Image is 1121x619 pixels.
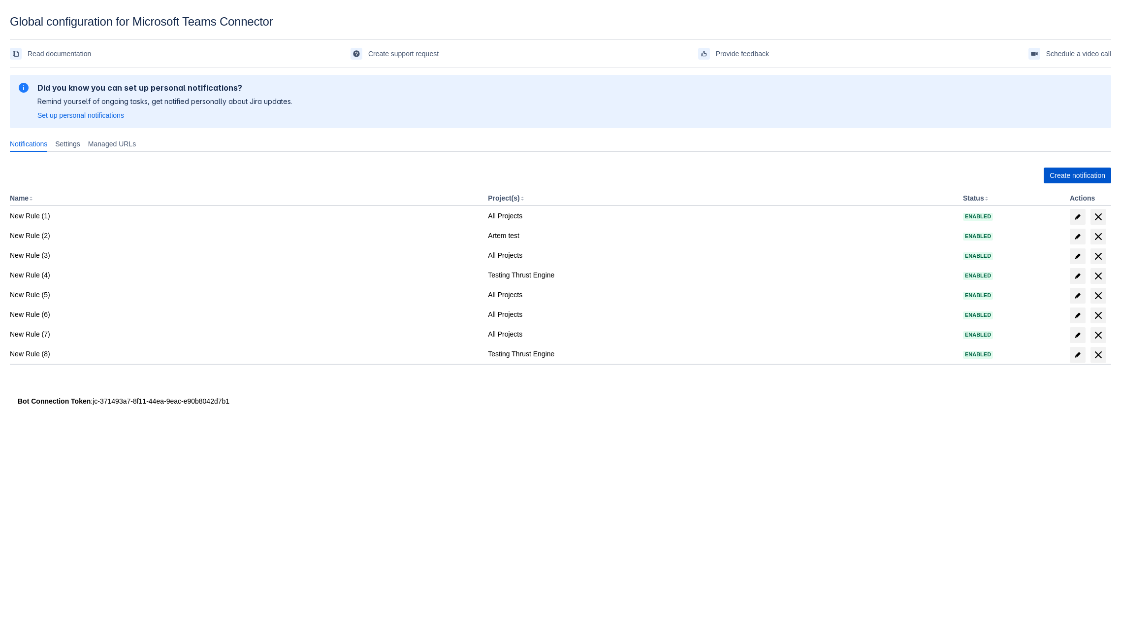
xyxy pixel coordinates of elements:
span: Enabled [963,332,993,338]
span: Notifications [10,139,47,149]
p: Remind yourself of ongoing tasks, get notified personally about Jira updates. [37,97,292,106]
a: Set up personal notifications [37,110,124,120]
div: All Projects [488,211,955,221]
span: Enabled [963,312,993,318]
span: Schedule a video call [1046,46,1111,62]
span: information [18,82,30,94]
div: All Projects [488,309,955,319]
span: Enabled [963,352,993,357]
div: New Rule (6) [10,309,480,319]
span: Create support request [368,46,439,62]
div: Artem test [488,231,955,241]
h2: Did you know you can set up personal notifications? [37,83,292,93]
span: Enabled [963,293,993,298]
a: Provide feedback [698,46,769,62]
span: Provide feedback [716,46,769,62]
a: Schedule a video call [1028,46,1111,62]
button: Create notification [1044,168,1111,183]
div: Testing Thrust Engine [488,270,955,280]
div: New Rule (4) [10,270,480,280]
span: Read documentation [28,46,91,62]
span: documentation [12,50,20,58]
a: Create support request [351,46,439,62]
span: delete [1092,270,1104,282]
span: edit [1074,233,1082,241]
div: New Rule (5) [10,290,480,300]
span: delete [1092,349,1104,361]
span: delete [1092,231,1104,242]
div: New Rule (2) [10,231,480,241]
div: All Projects [488,290,955,300]
span: edit [1074,272,1082,280]
span: Enabled [963,234,993,239]
a: Read documentation [10,46,91,62]
th: Actions [1066,191,1111,206]
span: edit [1074,292,1082,300]
span: Enabled [963,214,993,219]
div: New Rule (1) [10,211,480,221]
span: Settings [55,139,80,149]
div: Global configuration for Microsoft Teams Connector [10,15,1111,29]
span: delete [1092,309,1104,321]
button: Project(s) [488,194,520,202]
span: edit [1074,252,1082,260]
button: Name [10,194,29,202]
span: delete [1092,250,1104,262]
div: All Projects [488,329,955,339]
span: Managed URLs [88,139,136,149]
span: edit [1074,213,1082,221]
span: Create notification [1050,168,1105,183]
div: New Rule (8) [10,349,480,359]
div: All Projects [488,250,955,260]
span: delete [1092,211,1104,223]
div: New Rule (3) [10,250,480,260]
div: New Rule (7) [10,329,480,339]
span: Enabled [963,253,993,259]
span: delete [1092,290,1104,302]
div: Testing Thrust Engine [488,349,955,359]
div: : jc-371493a7-8f11-44ea-9eac-e90b8042d7b1 [18,396,1103,406]
span: feedback [700,50,708,58]
span: delete [1092,329,1104,341]
span: edit [1074,331,1082,339]
span: videoCall [1030,50,1038,58]
span: Enabled [963,273,993,278]
span: edit [1074,311,1082,319]
span: edit [1074,351,1082,359]
strong: Bot Connection Token [18,397,91,405]
button: Status [963,194,984,202]
span: support [352,50,360,58]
